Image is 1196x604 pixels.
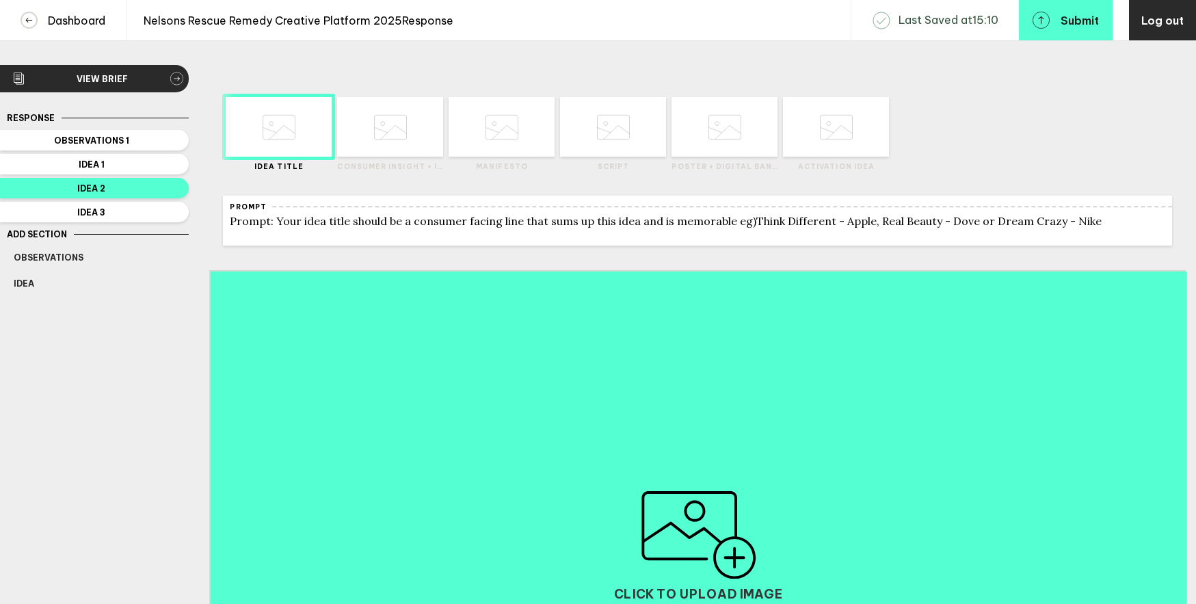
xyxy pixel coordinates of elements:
[899,12,998,28] span: Last Saved at 15 : 10
[337,162,443,171] label: Consumer Insight + Idea description
[614,589,784,601] span: Click to upload image
[14,159,169,170] span: Idea 1
[226,162,332,171] label: Idea title
[133,14,453,27] h4: Nelsons Rescue Remedy Creative Platform 2025 Response
[783,162,889,171] label: Activation Idea
[7,113,55,123] span: Response
[38,14,105,27] h4: Dashboard
[230,214,1165,228] div: Prompt: Your idea title should be a consumer facing line that sums up this idea and is memorable ...
[614,491,784,601] button: Click to upload image
[7,229,67,239] span: Add Section
[14,135,169,146] span: Observations 1
[14,207,169,218] span: Idea 3
[34,74,170,84] span: View brief
[449,162,555,171] label: Manifesto
[14,183,169,194] span: Idea 2
[672,162,778,171] label: Poster + Digital Banner
[641,491,758,579] img: Upload
[230,202,266,211] div: Prompt
[1141,14,1184,27] span: Log out
[1061,15,1099,26] span: Submit
[560,162,666,171] label: Script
